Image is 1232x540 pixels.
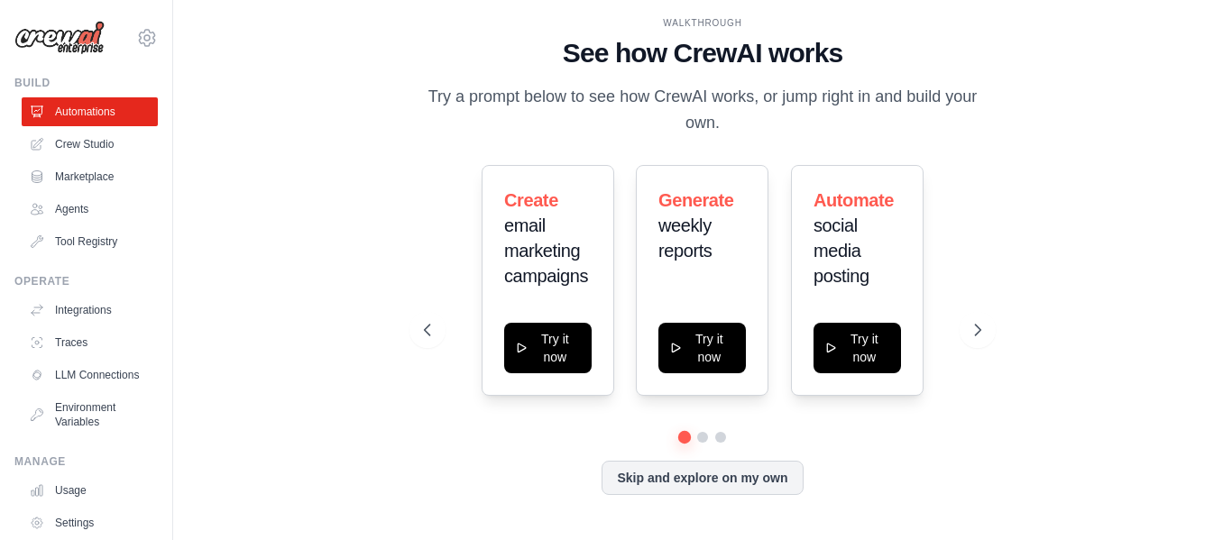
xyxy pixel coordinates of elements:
span: Generate [658,190,734,210]
button: Skip and explore on my own [602,461,803,495]
button: Try it now [658,323,746,373]
span: social media posting [814,215,869,286]
span: Automate [814,190,894,210]
a: Marketplace [22,162,158,191]
a: Integrations [22,296,158,325]
div: Manage [14,454,158,469]
a: Automations [22,97,158,126]
iframe: Chat Widget [1142,453,1232,540]
img: Logo [14,21,105,55]
span: weekly reports [658,215,712,261]
p: Try a prompt below to see how CrewAI works, or jump right in and build your own. [424,84,981,137]
button: Try it now [504,323,592,373]
a: Agents [22,195,158,224]
div: Operate [14,274,158,288]
button: Try it now [814,323,901,373]
span: email marketing campaigns [504,215,588,286]
h1: See how CrewAI works [424,37,981,69]
a: Crew Studio [22,130,158,159]
a: LLM Connections [22,361,158,389]
div: Build [14,76,158,90]
a: Tool Registry [22,227,158,256]
a: Settings [22,508,158,537]
a: Traces [22,328,158,357]
a: Usage [22,476,158,505]
a: Environment Variables [22,393,158,436]
span: Create [504,190,558,210]
div: WALKTHROUGH [424,16,981,30]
